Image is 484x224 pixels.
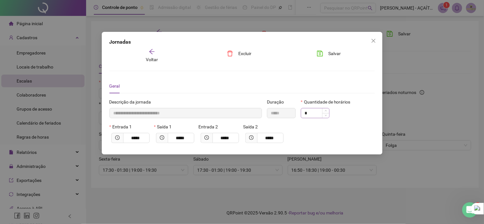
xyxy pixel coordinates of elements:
[154,123,176,130] label: Saída 1
[227,50,233,57] span: delete
[249,135,254,140] span: clock-circle
[462,202,478,218] iframe: Intercom live chat
[371,38,376,43] span: close
[325,114,327,117] span: down
[205,135,209,140] span: clock-circle
[243,123,262,130] label: Saída 2
[222,48,256,59] button: Excluir
[322,113,329,118] span: Decrease Value
[475,202,480,207] span: 3
[328,50,341,57] span: Salvar
[199,123,222,130] label: Entrada 2
[149,48,155,55] span: arrow-left
[109,98,151,105] span: Descrição da jornada
[312,48,346,59] button: Salvar
[238,50,251,57] span: Excluir
[369,36,379,46] button: Close
[301,98,354,105] label: Quantidade de horários
[146,57,158,62] span: Voltar
[160,135,164,140] span: clock-circle
[322,108,329,113] span: Increase Value
[267,98,288,105] label: Duração
[109,38,375,46] div: Jornadas
[115,135,120,140] span: clock-circle
[109,123,136,130] label: Entrada 1
[109,83,120,90] div: Geral
[317,50,323,57] span: save
[325,110,327,112] span: up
